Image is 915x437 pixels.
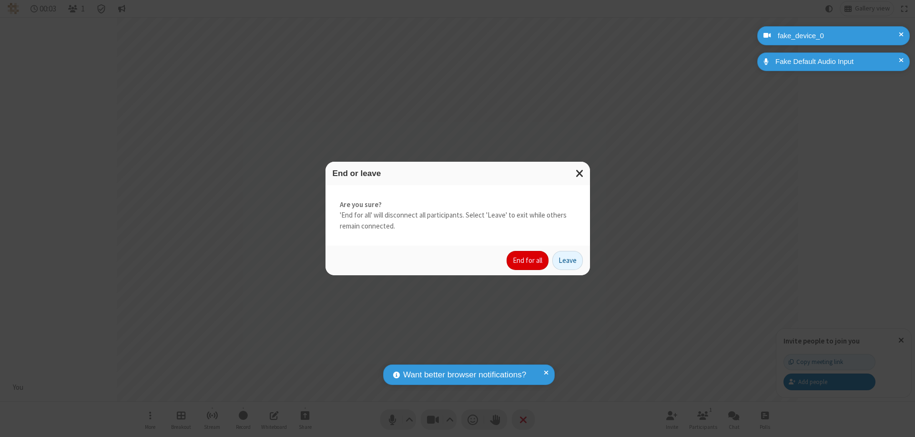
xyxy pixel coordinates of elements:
[570,162,590,185] button: Close modal
[552,251,583,270] button: Leave
[325,185,590,246] div: 'End for all' will disconnect all participants. Select 'Leave' to exit while others remain connec...
[772,56,903,67] div: Fake Default Audio Input
[333,169,583,178] h3: End or leave
[774,31,903,42] div: fake_device_0
[507,251,549,270] button: End for all
[403,369,526,381] span: Want better browser notifications?
[340,199,576,210] strong: Are you sure?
